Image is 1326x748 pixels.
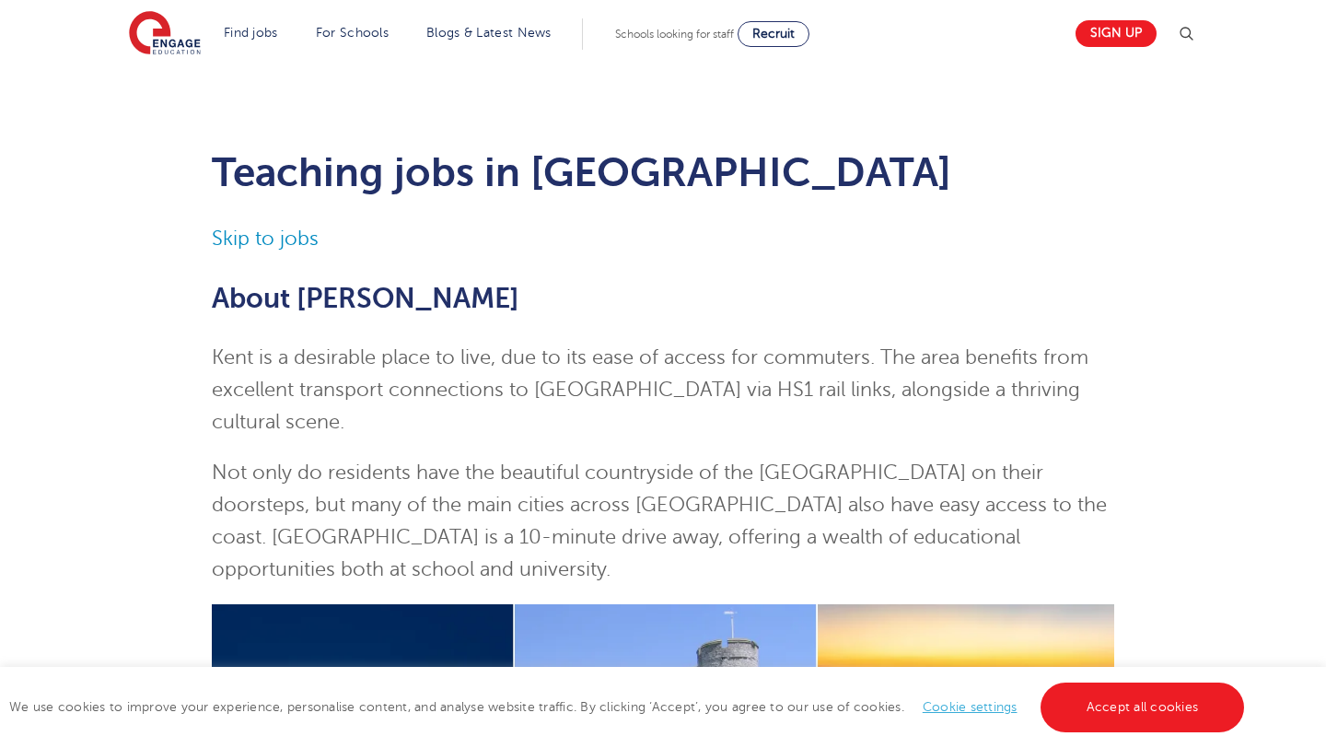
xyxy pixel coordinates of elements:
span: We use cookies to improve your experience, personalise content, and analyse website traffic. By c... [9,700,1249,714]
span: About [PERSON_NAME] [212,283,519,314]
a: Skip to jobs [212,228,319,250]
a: Blogs & Latest News [426,26,552,40]
a: Accept all cookies [1041,683,1245,732]
h1: Teaching jobs in [GEOGRAPHIC_DATA] [212,149,1115,195]
span: Schools looking for staff [615,28,734,41]
span: Not only do residents have the beautiful countryside of the [GEOGRAPHIC_DATA] on their doorsteps,... [212,462,1107,580]
span: Kent is a desirable place to live, due to its ease of access for commuters. The area benefits fro... [212,346,1088,433]
a: Sign up [1076,20,1157,47]
a: For Schools [316,26,389,40]
a: Recruit [738,21,809,47]
span: Recruit [752,27,795,41]
a: Find jobs [224,26,278,40]
img: Engage Education [129,11,201,57]
a: Cookie settings [923,700,1018,714]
